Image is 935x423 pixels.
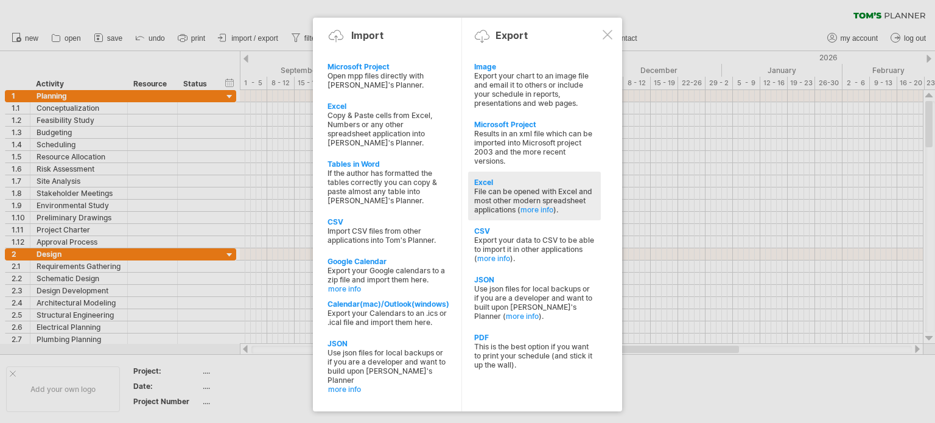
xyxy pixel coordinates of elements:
div: JSON [474,275,595,284]
div: This is the best option if you want to print your schedule (and stick it up the wall). [474,342,595,369]
div: Excel [474,178,595,187]
a: more info [328,385,449,394]
div: Copy & Paste cells from Excel, Numbers or any other spreadsheet application into [PERSON_NAME]'s ... [327,111,448,147]
a: more info [328,284,449,293]
div: CSV [474,226,595,236]
div: Export [496,29,528,41]
div: Tables in Word [327,159,448,169]
div: Export your chart to an image file and email it to others or include your schedule in reports, pr... [474,71,595,108]
a: more info [520,205,553,214]
div: Excel [327,102,448,111]
div: Use json files for local backups or if you are a developer and want to built upon [PERSON_NAME]'s... [474,284,595,321]
div: Image [474,62,595,71]
div: Export your data to CSV to be able to import it in other applications ( ). [474,236,595,263]
div: If the author has formatted the tables correctly you can copy & paste almost any table into [PERS... [327,169,448,205]
div: Microsoft Project [474,120,595,129]
div: Import [351,29,383,41]
div: PDF [474,333,595,342]
a: more info [506,312,539,321]
a: more info [477,254,510,263]
div: File can be opened with Excel and most other modern spreadsheet applications ( ). [474,187,595,214]
div: Results in an xml file which can be imported into Microsoft project 2003 and the more recent vers... [474,129,595,166]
